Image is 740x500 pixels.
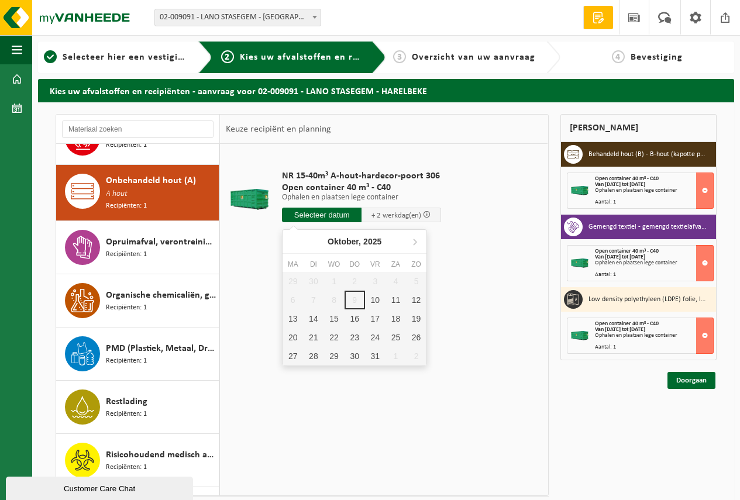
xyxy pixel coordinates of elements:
span: + 2 werkdag(en) [371,212,421,219]
div: za [386,258,406,270]
div: Ophalen en plaatsen lege container [595,260,714,266]
input: Materiaal zoeken [62,120,214,138]
button: PMD (Plastiek, Metaal, Drankkartons) (bedrijven) Recipiënten: 1 [56,327,219,381]
div: zo [406,258,426,270]
span: Onbehandeld hout (A) [106,174,196,188]
span: Organische chemicaliën, gevaarlijk vloeibaar in kleinverpakking [106,288,216,302]
div: 24 [365,328,386,347]
a: Doorgaan [667,372,715,389]
div: 25 [386,328,406,347]
span: Selecteer hier een vestiging [63,53,189,62]
span: Restlading [106,395,147,409]
span: Open container 40 m³ - C40 [282,182,441,194]
span: Recipiënten: 1 [106,356,147,367]
div: ma [283,258,303,270]
span: 3 [393,50,406,63]
span: Recipiënten: 1 [106,249,147,260]
div: 12 [406,291,426,309]
span: 2 [221,50,234,63]
div: Oktober, [323,232,386,251]
span: Overzicht van uw aanvraag [412,53,535,62]
div: di [303,258,323,270]
span: A hout [106,188,128,201]
span: Open container 40 m³ - C40 [595,248,659,254]
span: 1 [44,50,57,63]
div: 15 [323,309,344,328]
span: Recipiënten: 1 [106,201,147,212]
strong: Van [DATE] tot [DATE] [595,326,645,333]
h2: Kies uw afvalstoffen en recipiënten - aanvraag voor 02-009091 - LANO STASEGEM - HARELBEKE [38,79,734,102]
div: 27 [283,347,303,365]
div: Aantal: 1 [595,272,714,278]
h3: Low density polyethyleen (LDPE) folie, los, naturel/gekleurd (80/20) - plastiekfolie gekleurd [588,290,708,309]
div: 29 [323,347,344,365]
div: 23 [345,328,365,347]
h3: Gemengd textiel - gemengd textielafval (HCA) [588,218,708,236]
div: 21 [303,328,323,347]
a: 1Selecteer hier een vestiging [44,50,189,64]
span: Recipiënten: 1 [106,302,147,313]
strong: Van [DATE] tot [DATE] [595,254,645,260]
span: Bevestiging [631,53,683,62]
div: wo [323,258,344,270]
div: 13 [283,309,303,328]
button: Restlading Recipiënten: 1 [56,381,219,434]
div: 2 [406,347,426,365]
div: 19 [406,309,426,328]
span: NR 15-40m³ A-hout-hardecor-poort 306 [282,170,441,182]
div: 26 [406,328,426,347]
div: 10 [365,291,386,309]
div: 11 [386,291,406,309]
span: 02-009091 - LANO STASEGEM - HARELBEKE [155,9,321,26]
span: Kies uw afvalstoffen en recipiënten [240,53,401,62]
div: 20 [283,328,303,347]
span: Recipiënten: 1 [106,140,147,151]
h3: Behandeld hout (B) - B-hout (kapotte paletten) [588,145,708,164]
div: Ophalen en plaatsen lege container [595,188,714,194]
button: Opruimafval, verontreinigd met olie Recipiënten: 1 [56,221,219,274]
strong: Van [DATE] tot [DATE] [595,181,645,188]
div: do [345,258,365,270]
div: 14 [303,309,323,328]
span: Risicohoudend medisch afval [106,448,216,462]
div: 16 [345,309,365,328]
span: Open container 40 m³ - C40 [595,175,659,182]
button: Organische chemicaliën, gevaarlijk vloeibaar in kleinverpakking Recipiënten: 1 [56,274,219,327]
i: 2025 [363,237,381,246]
span: 02-009091 - LANO STASEGEM - HARELBEKE [154,9,321,26]
span: PMD (Plastiek, Metaal, Drankkartons) (bedrijven) [106,342,216,356]
iframe: chat widget [6,474,195,500]
span: Open container 40 m³ - C40 [595,320,659,327]
div: 28 [303,347,323,365]
span: Recipiënten: 1 [106,409,147,420]
div: Aantal: 1 [595,199,714,205]
div: Keuze recipiënt en planning [220,115,337,144]
p: Ophalen en plaatsen lege container [282,194,441,202]
div: 22 [323,328,344,347]
div: Aantal: 1 [595,344,714,350]
button: Onbehandeld hout (A) A hout Recipiënten: 1 [56,165,219,221]
div: 30 [345,347,365,365]
div: Ophalen en plaatsen lege container [595,333,714,339]
div: [PERSON_NAME] [560,114,717,142]
div: 18 [386,309,406,328]
span: Recipiënten: 1 [106,462,147,473]
div: vr [365,258,386,270]
input: Selecteer datum [282,208,362,222]
div: 31 [365,347,386,365]
button: Risicohoudend medisch afval Recipiënten: 1 [56,434,219,487]
span: 4 [612,50,625,63]
span: Opruimafval, verontreinigd met olie [106,235,216,249]
div: 17 [365,309,386,328]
